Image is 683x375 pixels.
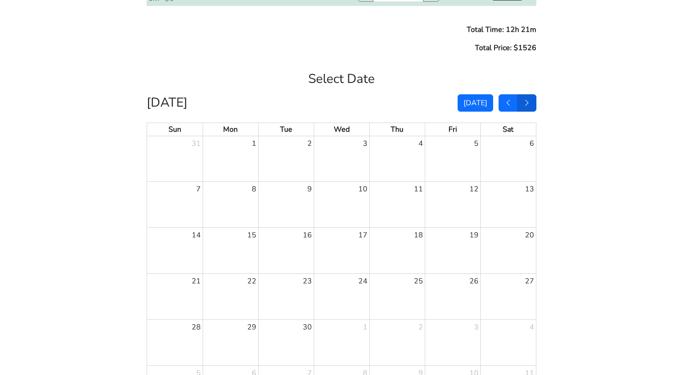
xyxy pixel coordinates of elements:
[314,319,369,365] td: October 1, 2025
[245,320,258,334] a: September 29, 2025
[417,136,425,151] a: September 4, 2025
[480,319,536,365] td: October 4, 2025
[147,136,203,182] td: August 31, 2025
[147,227,203,273] td: September 14, 2025
[221,123,240,136] a: Monday
[314,273,369,319] td: September 24, 2025
[147,42,536,53] p: Total Price: $1526
[258,319,314,365] td: September 30, 2025
[523,228,536,242] a: September 20, 2025
[357,228,369,242] a: September 17, 2025
[389,123,405,136] a: Thursday
[203,227,258,273] td: September 15, 2025
[301,274,314,288] a: September 23, 2025
[357,182,369,196] a: September 10, 2025
[357,274,369,288] a: September 24, 2025
[194,182,203,196] a: September 7, 2025
[332,123,352,136] a: Wednesday
[250,136,258,151] a: September 1, 2025
[190,228,203,242] a: September 14, 2025
[147,181,203,227] td: September 7, 2025
[147,61,536,87] h1: Select Date
[258,227,314,273] td: September 16, 2025
[147,95,188,111] h2: [DATE]
[203,181,258,227] td: September 8, 2025
[523,182,536,196] a: September 13, 2025
[499,94,518,112] button: Previous month
[245,274,258,288] a: September 22, 2025
[468,228,480,242] a: September 19, 2025
[425,273,480,319] td: September 26, 2025
[147,319,203,365] td: September 28, 2025
[472,136,480,151] a: September 5, 2025
[258,181,314,227] td: September 9, 2025
[417,320,425,334] a: October 2, 2025
[190,274,203,288] a: September 21, 2025
[190,320,203,334] a: September 28, 2025
[412,182,425,196] a: September 11, 2025
[528,320,536,334] a: October 4, 2025
[447,123,459,136] a: Friday
[203,319,258,365] td: September 29, 2025
[314,136,369,182] td: September 3, 2025
[306,136,314,151] a: September 2, 2025
[250,182,258,196] a: September 8, 2025
[369,227,425,273] td: September 18, 2025
[468,274,480,288] a: September 26, 2025
[258,136,314,182] td: September 2, 2025
[147,273,203,319] td: September 21, 2025
[147,24,536,35] p: Total Time: 12h 21m
[472,320,480,334] a: October 3, 2025
[425,181,480,227] td: September 12, 2025
[523,274,536,288] a: September 27, 2025
[361,136,369,151] a: September 3, 2025
[501,123,515,136] a: Saturday
[190,136,203,151] a: August 31, 2025
[278,123,294,136] a: Tuesday
[412,228,425,242] a: September 18, 2025
[258,273,314,319] td: September 23, 2025
[517,94,536,112] button: Next month
[369,319,425,365] td: October 2, 2025
[369,181,425,227] td: September 11, 2025
[458,94,493,112] button: [DATE]
[245,228,258,242] a: September 15, 2025
[425,227,480,273] td: September 19, 2025
[301,320,314,334] a: September 30, 2025
[167,123,183,136] a: Sunday
[203,136,258,182] td: September 1, 2025
[425,319,480,365] td: October 3, 2025
[306,182,314,196] a: September 9, 2025
[314,227,369,273] td: September 17, 2025
[361,320,369,334] a: October 1, 2025
[480,136,536,182] td: September 6, 2025
[369,136,425,182] td: September 4, 2025
[528,136,536,151] a: September 6, 2025
[314,181,369,227] td: September 10, 2025
[369,273,425,319] td: September 25, 2025
[468,182,480,196] a: September 12, 2025
[480,273,536,319] td: September 27, 2025
[412,274,425,288] a: September 25, 2025
[480,181,536,227] td: September 13, 2025
[425,136,480,182] td: September 5, 2025
[301,228,314,242] a: September 16, 2025
[480,227,536,273] td: September 20, 2025
[203,273,258,319] td: September 22, 2025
